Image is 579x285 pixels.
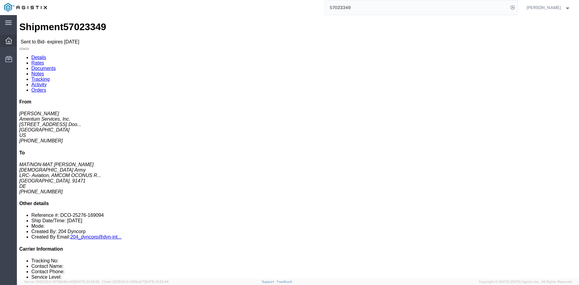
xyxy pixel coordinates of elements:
[17,15,579,279] iframe: FS Legacy Container
[24,280,99,283] span: Server: 2025.20.0-970904bc0f3
[262,280,277,283] a: Support
[277,280,292,283] a: Feedback
[4,3,47,12] img: logo
[526,4,571,11] button: [PERSON_NAME]
[479,279,572,284] span: Copyright © [DATE]-[DATE] Agistix Inc., All Rights Reserved
[144,280,169,283] span: [DATE] 10:52:44
[527,4,561,11] span: Hernani De Azevedo
[325,0,508,15] input: Search for shipment number, reference number
[75,280,99,283] span: [DATE] 10:43:43
[102,280,169,283] span: Client: 2025.20.0-035ba07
